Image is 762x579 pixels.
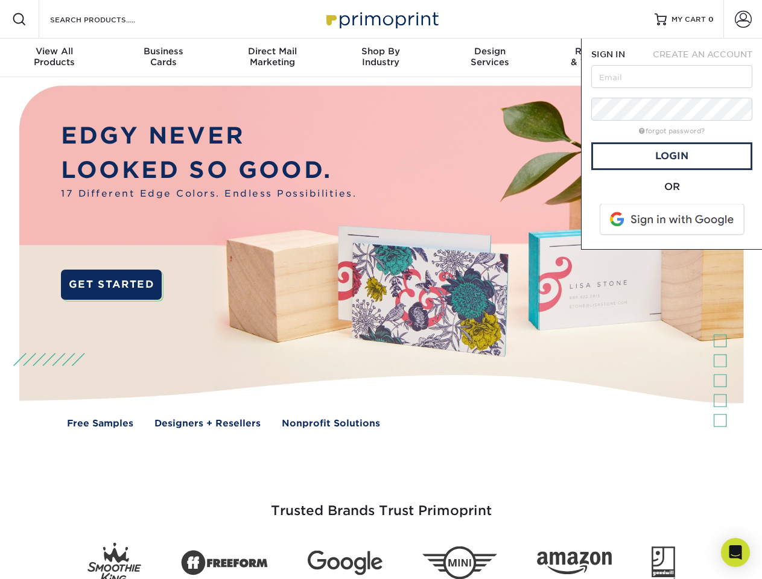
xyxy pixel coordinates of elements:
span: 17 Different Edge Colors. Endless Possibilities. [61,187,357,201]
span: Design [436,46,544,57]
a: Shop ByIndustry [326,39,435,77]
span: SIGN IN [591,49,625,59]
a: Login [591,142,752,170]
span: CREATE AN ACCOUNT [653,49,752,59]
div: & Templates [544,46,653,68]
a: GET STARTED [61,270,162,300]
div: OR [591,180,752,194]
img: Amazon [537,552,612,575]
a: forgot password? [639,127,705,135]
p: LOOKED SO GOOD. [61,153,357,188]
div: Marketing [218,46,326,68]
a: DesignServices [436,39,544,77]
span: Shop By [326,46,435,57]
p: EDGY NEVER [61,119,357,153]
input: Email [591,65,752,88]
a: Nonprofit Solutions [282,417,380,431]
div: Open Intercom Messenger [721,538,750,567]
span: Resources [544,46,653,57]
a: Free Samples [67,417,133,431]
div: Cards [109,46,217,68]
span: 0 [708,15,714,24]
span: Business [109,46,217,57]
a: Designers + Resellers [154,417,261,431]
a: Direct MailMarketing [218,39,326,77]
span: MY CART [672,14,706,25]
img: Primoprint [321,6,442,32]
img: Goodwill [652,546,675,579]
h3: Trusted Brands Trust Primoprint [28,474,734,533]
a: BusinessCards [109,39,217,77]
input: SEARCH PRODUCTS..... [49,12,167,27]
div: Services [436,46,544,68]
a: Resources& Templates [544,39,653,77]
span: Direct Mail [218,46,326,57]
div: Industry [326,46,435,68]
img: Google [308,551,383,575]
